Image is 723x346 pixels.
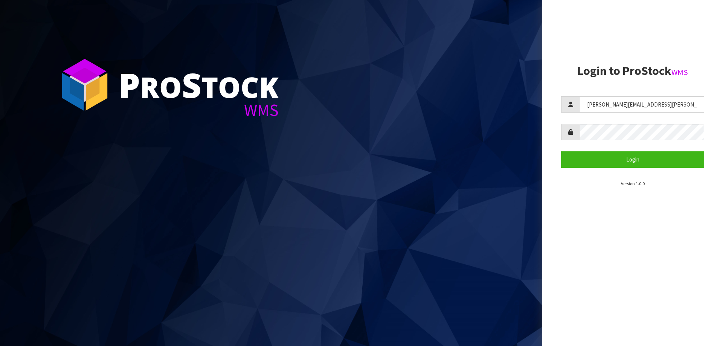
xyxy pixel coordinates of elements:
span: S [182,62,201,108]
button: Login [561,151,704,168]
h2: Login to ProStock [561,64,704,78]
div: ro tock [119,68,279,102]
input: Username [580,96,704,113]
small: WMS [671,67,688,77]
span: P [119,62,140,108]
img: ProStock Cube [56,56,113,113]
small: Version 1.0.0 [621,181,645,186]
div: WMS [119,102,279,119]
